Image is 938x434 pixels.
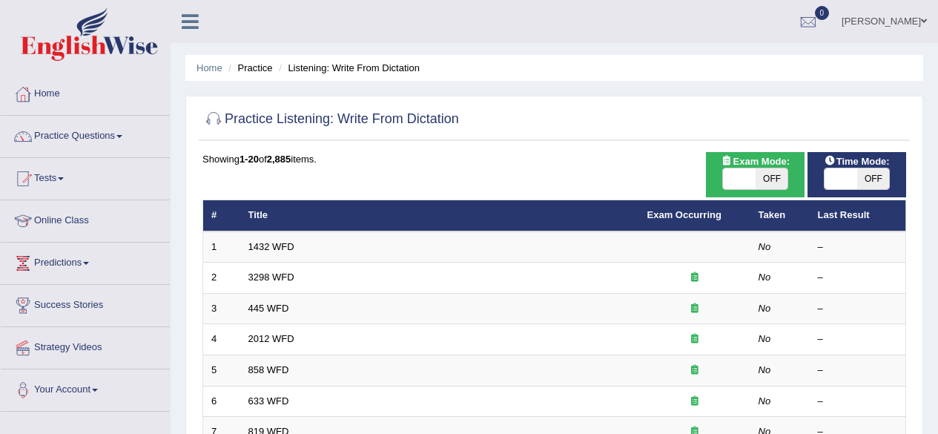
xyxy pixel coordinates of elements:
span: OFF [756,168,788,189]
a: Predictions [1,243,170,280]
div: – [818,240,898,254]
li: Practice [225,61,272,75]
em: No [759,303,771,314]
a: 1432 WFD [248,241,294,252]
em: No [759,395,771,407]
div: – [818,364,898,378]
div: Exam occurring question [647,332,742,346]
a: Tests [1,158,170,195]
a: 445 WFD [248,303,289,314]
em: No [759,272,771,283]
b: 1-20 [240,154,259,165]
a: Strategy Videos [1,327,170,364]
td: 3 [203,293,240,324]
th: # [203,200,240,231]
em: No [759,241,771,252]
a: Success Stories [1,285,170,322]
th: Taken [750,200,810,231]
div: Exam occurring question [647,395,742,409]
div: Show exams occurring in exams [706,152,805,197]
em: No [759,333,771,344]
td: 1 [203,231,240,263]
b: 2,885 [267,154,291,165]
a: 3298 WFD [248,272,294,283]
th: Last Result [810,200,906,231]
div: – [818,302,898,316]
div: Exam occurring question [647,302,742,316]
a: 633 WFD [248,395,289,407]
td: 4 [203,324,240,355]
span: 0 [815,6,830,20]
a: Exam Occurring [647,209,721,220]
span: Exam Mode: [716,154,796,169]
div: Showing of items. [202,152,906,166]
span: Time Mode: [819,154,896,169]
div: – [818,271,898,285]
h2: Practice Listening: Write From Dictation [202,108,459,131]
li: Listening: Write From Dictation [275,61,420,75]
td: 5 [203,355,240,387]
a: Home [196,62,222,73]
div: Exam occurring question [647,364,742,378]
span: OFF [857,168,890,189]
a: Online Class [1,200,170,237]
th: Title [240,200,639,231]
a: 2012 WFD [248,333,294,344]
div: Exam occurring question [647,271,742,285]
a: Home [1,73,170,111]
a: Your Account [1,369,170,407]
a: Practice Questions [1,116,170,153]
td: 2 [203,263,240,294]
td: 6 [203,386,240,417]
div: – [818,332,898,346]
div: – [818,395,898,409]
em: No [759,364,771,375]
a: 858 WFD [248,364,289,375]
